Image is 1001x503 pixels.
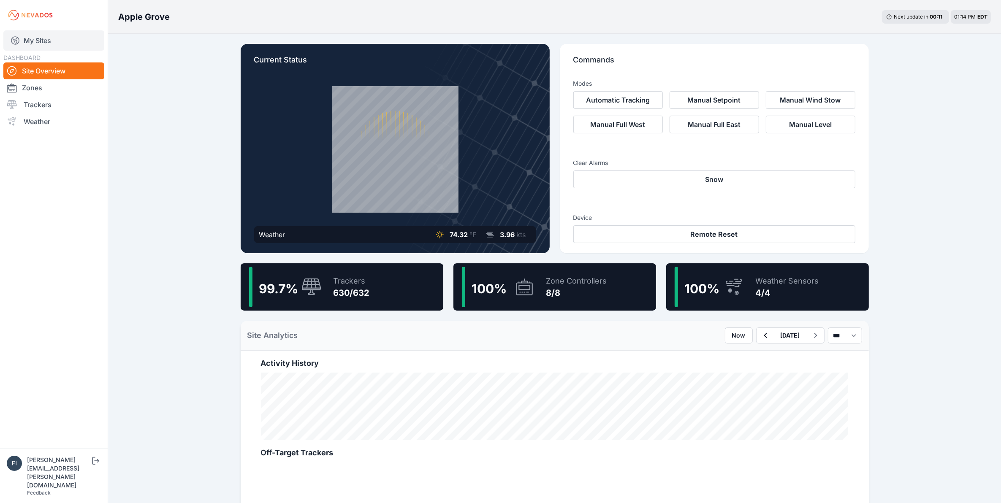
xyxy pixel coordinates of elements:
h3: Modes [573,79,592,88]
div: Zone Controllers [546,275,607,287]
button: Manual Setpoint [670,91,759,109]
img: Nevados [7,8,54,22]
div: Weather Sensors [756,275,819,287]
span: 01:14 PM [954,14,976,20]
h3: Clear Alarms [573,159,855,167]
span: kts [517,230,526,239]
button: Manual Level [766,116,855,133]
button: Now [725,327,753,343]
a: My Sites [3,30,104,51]
a: Weather [3,113,104,130]
a: Site Overview [3,62,104,79]
span: EDT [977,14,987,20]
h2: Off-Target Trackers [261,447,849,459]
span: 99.7 % [259,281,298,296]
div: 00 : 11 [930,14,945,20]
p: Commands [573,54,855,73]
div: 8/8 [546,287,607,299]
button: [DATE] [774,328,807,343]
span: 3.96 [500,230,515,239]
img: piotr.kolodziejczyk@energix-group.com [7,456,22,471]
h3: Apple Grove [118,11,170,23]
span: 100 % [685,281,720,296]
nav: Breadcrumb [118,6,170,28]
span: 100 % [472,281,507,296]
div: Weather [259,230,285,240]
div: 4/4 [756,287,819,299]
a: 99.7%Trackers630/632 [241,263,443,311]
a: Trackers [3,96,104,113]
a: 100%Weather Sensors4/4 [666,263,869,311]
div: 630/632 [334,287,370,299]
button: Remote Reset [573,225,855,243]
a: 100%Zone Controllers8/8 [453,263,656,311]
div: Trackers [334,275,370,287]
span: DASHBOARD [3,54,41,61]
span: Next update in [894,14,928,20]
span: °F [470,230,477,239]
h2: Activity History [261,357,849,369]
a: Zones [3,79,104,96]
button: Manual Full West [573,116,663,133]
button: Automatic Tracking [573,91,663,109]
button: Snow [573,170,855,188]
p: Current Status [254,54,536,73]
h2: Site Analytics [247,330,298,341]
span: 74.32 [450,230,468,239]
div: [PERSON_NAME][EMAIL_ADDRESS][PERSON_NAME][DOMAIN_NAME] [27,456,90,489]
a: Feedback [27,489,51,496]
button: Manual Full East [670,116,759,133]
h3: Device [573,214,855,222]
button: Manual Wind Stow [766,91,855,109]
